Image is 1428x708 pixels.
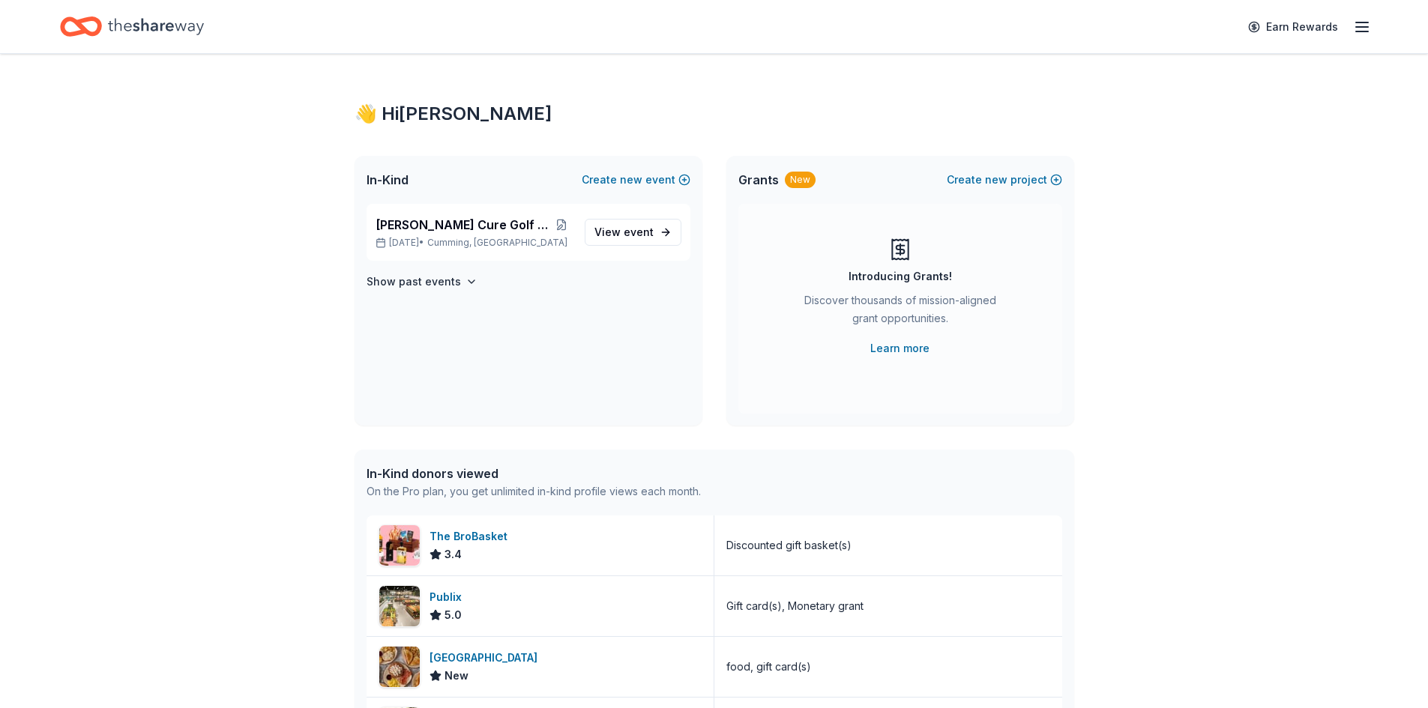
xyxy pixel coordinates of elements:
div: 👋 Hi [PERSON_NAME] [355,102,1074,126]
a: Earn Rewards [1239,13,1347,40]
button: Show past events [367,273,477,291]
span: In-Kind [367,171,409,189]
span: 3.4 [445,545,462,563]
img: Image for The BroBasket [379,525,420,566]
img: Image for Publix [379,586,420,626]
a: Learn more [870,339,930,357]
span: new [985,171,1007,189]
h4: Show past events [367,273,461,291]
span: 5.0 [445,606,462,624]
span: View [594,223,654,241]
div: The BroBasket [430,527,513,545]
div: In-Kind donors viewed [367,465,701,482]
div: Discounted gift basket(s) [726,536,852,554]
div: Gift card(s), Monetary grant [726,597,864,615]
div: Discover thousands of mission-aligned grant opportunities. [798,291,1002,333]
button: Createnewproject [947,171,1062,189]
div: Introducing Grants! [849,267,952,285]
p: [DATE] • [376,237,573,249]
span: Cumming, [GEOGRAPHIC_DATA] [427,237,567,249]
span: [PERSON_NAME] Cure Golf Tournament [376,216,550,234]
span: new [620,171,642,189]
div: On the Pro plan, you get unlimited in-kind profile views each month. [367,482,701,500]
div: food, gift card(s) [726,658,811,676]
span: Grants [738,171,779,189]
div: Publix [430,588,468,606]
div: [GEOGRAPHIC_DATA] [430,649,543,667]
a: View event [585,219,681,246]
button: Createnewevent [582,171,690,189]
div: New [785,172,816,188]
span: New [445,667,469,685]
a: Home [60,9,204,44]
span: event [624,226,654,238]
img: Image for Egg Harbor Cafe [379,647,420,687]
